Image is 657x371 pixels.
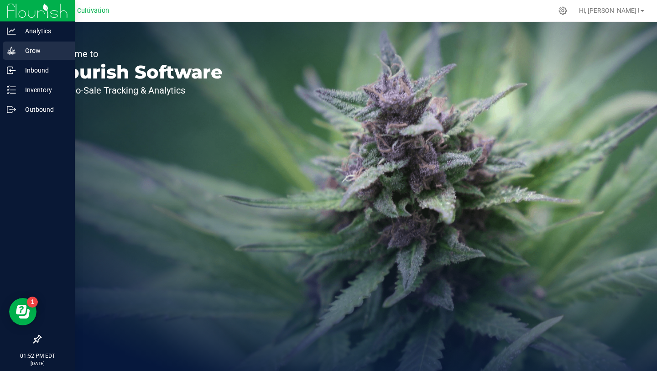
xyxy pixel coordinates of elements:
[49,86,223,95] p: Seed-to-Sale Tracking & Analytics
[7,26,16,36] inline-svg: Analytics
[9,298,36,325] iframe: Resource center
[579,7,640,14] span: Hi, [PERSON_NAME] !
[7,105,16,114] inline-svg: Outbound
[16,65,71,76] p: Inbound
[7,46,16,55] inline-svg: Grow
[16,84,71,95] p: Inventory
[557,6,568,15] div: Manage settings
[27,297,38,308] iframe: Resource center unread badge
[49,49,223,58] p: Welcome to
[7,66,16,75] inline-svg: Inbound
[49,63,223,81] p: Flourish Software
[7,85,16,94] inline-svg: Inventory
[77,7,109,15] span: Cultivation
[4,360,71,367] p: [DATE]
[16,26,71,37] p: Analytics
[16,104,71,115] p: Outbound
[4,352,71,360] p: 01:52 PM EDT
[16,45,71,56] p: Grow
